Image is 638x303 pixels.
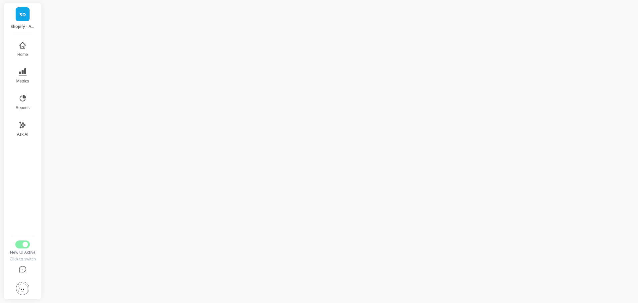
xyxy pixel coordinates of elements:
[9,250,36,255] div: New UI Active
[12,64,34,88] button: Metrics
[12,37,34,61] button: Home
[11,24,35,29] p: Shopify - All Data
[9,256,36,262] div: Click to switch
[15,240,30,248] button: Switch to Legacy UI
[17,132,28,137] span: Ask AI
[16,78,29,84] span: Metrics
[17,52,28,57] span: Home
[12,90,34,114] button: Reports
[9,278,36,299] button: Settings
[16,282,29,295] img: profile picture
[19,11,26,18] span: SD
[12,117,34,141] button: Ask AI
[16,105,30,110] span: Reports
[9,262,36,278] button: Help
